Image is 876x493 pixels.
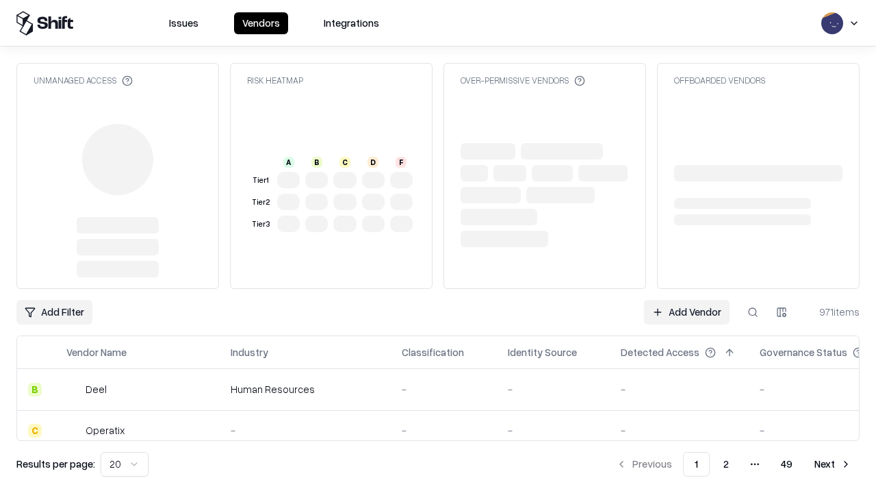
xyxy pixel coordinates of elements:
div: Tier 3 [250,218,272,230]
img: Operatix [66,424,80,438]
div: - [402,382,486,396]
button: 1 [683,452,710,477]
div: Detected Access [621,345,699,359]
div: Operatix [86,423,125,438]
div: - [621,423,738,438]
div: Risk Heatmap [247,75,303,86]
div: D [368,157,378,168]
div: Over-Permissive Vendors [461,75,585,86]
button: Integrations [315,12,387,34]
div: C [28,424,42,438]
div: Offboarded Vendors [674,75,765,86]
div: Deel [86,382,107,396]
div: B [311,157,322,168]
div: Identity Source [508,345,577,359]
div: F [396,157,407,168]
div: Unmanaged Access [34,75,133,86]
div: - [508,423,599,438]
div: Tier 2 [250,197,272,208]
div: Classification [402,345,464,359]
nav: pagination [608,452,860,477]
div: B [28,383,42,396]
div: 971 items [805,305,860,319]
div: - [402,423,486,438]
div: Tier 1 [250,175,272,186]
button: 2 [712,452,740,477]
div: - [508,382,599,396]
p: Results per page: [16,457,95,471]
img: Deel [66,383,80,396]
div: - [621,382,738,396]
div: A [283,157,294,168]
button: Issues [161,12,207,34]
div: Governance Status [760,345,847,359]
div: C [339,157,350,168]
button: 49 [770,452,803,477]
button: Vendors [234,12,288,34]
button: Add Filter [16,300,92,325]
button: Next [806,452,860,477]
div: Vendor Name [66,345,127,359]
div: Human Resources [231,382,380,396]
div: - [231,423,380,438]
div: Industry [231,345,268,359]
a: Add Vendor [644,300,730,325]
